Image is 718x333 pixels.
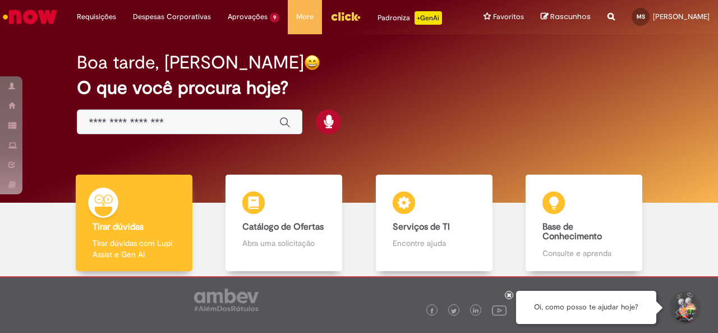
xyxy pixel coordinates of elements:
[541,12,591,22] a: Rascunhos
[77,53,304,72] h2: Boa tarde, [PERSON_NAME]
[429,308,435,314] img: logo_footer_facebook.png
[415,11,442,25] p: +GenAi
[59,175,209,272] a: Tirar dúvidas Tirar dúvidas com Lupi Assist e Gen Ai
[473,308,478,314] img: logo_footer_linkedin.png
[209,175,360,272] a: Catálogo de Ofertas Abra uma solicitação
[194,289,259,311] img: logo_footer_ambev_rotulo_gray.png
[304,54,320,71] img: happy-face.png
[493,11,524,22] span: Favoritos
[653,12,710,21] span: [PERSON_NAME]
[393,238,476,249] p: Encontre ajuda
[637,13,645,20] span: MS
[228,11,268,22] span: Aprovações
[668,291,701,325] button: Iniciar Conversa de Suporte
[330,8,361,25] img: click_logo_yellow_360x200.png
[93,238,176,260] p: Tirar dúvidas com Lupi Assist e Gen Ai
[359,175,509,272] a: Serviços de TI Encontre ajuda
[492,303,507,317] img: logo_footer_youtube.png
[296,11,314,22] span: More
[393,221,450,232] b: Serviços de TI
[77,78,641,98] h2: O que você procura hoje?
[270,13,279,22] span: 9
[550,11,591,22] span: Rascunhos
[542,221,602,243] b: Base de Conhecimento
[242,238,325,249] p: Abra uma solicitação
[93,221,144,232] b: Tirar dúvidas
[77,11,116,22] span: Requisições
[509,175,660,272] a: Base de Conhecimento Consulte e aprenda
[451,308,457,314] img: logo_footer_twitter.png
[242,221,324,232] b: Catálogo de Ofertas
[378,11,442,25] div: Padroniza
[542,248,625,259] p: Consulte e aprenda
[516,291,656,324] div: Oi, como posso te ajudar hoje?
[1,6,59,28] img: ServiceNow
[133,11,211,22] span: Despesas Corporativas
